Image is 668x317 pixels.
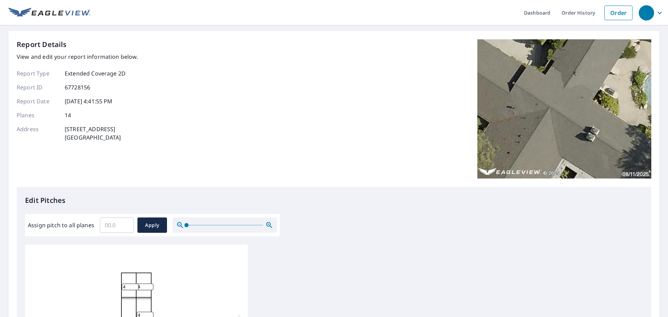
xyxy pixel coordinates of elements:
span: Apply [143,221,161,230]
p: [DATE] 4:41:55 PM [65,97,113,105]
p: Edit Pitches [25,195,643,206]
p: Planes [17,111,58,119]
a: Order [604,6,633,20]
p: 67728156 [65,83,90,92]
p: Report Date [17,97,58,105]
p: Address [17,125,58,142]
button: Apply [137,217,167,233]
label: Assign pitch to all planes [28,221,94,229]
p: [STREET_ADDRESS] [GEOGRAPHIC_DATA] [65,125,121,142]
p: 14 [65,111,71,119]
img: EV Logo [8,8,90,18]
p: Report Details [17,39,67,50]
p: Report Type [17,69,58,78]
img: Top image [477,39,651,179]
p: Report ID [17,83,58,92]
input: 00.0 [100,215,134,235]
p: View and edit your report information below. [17,53,138,61]
p: Extended Coverage 2D [65,69,126,78]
